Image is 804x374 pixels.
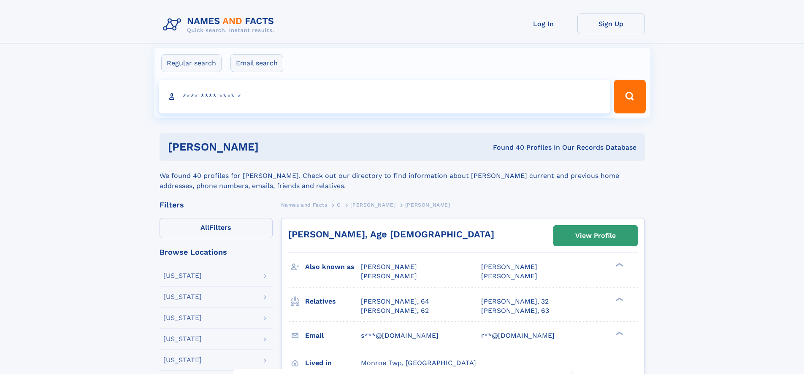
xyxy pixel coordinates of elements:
[361,297,429,306] a: [PERSON_NAME], 64
[168,142,376,152] h1: [PERSON_NAME]
[163,357,202,363] div: [US_STATE]
[614,262,624,268] div: ❯
[361,263,417,271] span: [PERSON_NAME]
[161,54,222,72] label: Regular search
[614,80,645,113] button: Search Button
[577,13,645,34] a: Sign Up
[361,306,429,315] a: [PERSON_NAME], 62
[200,223,209,231] span: All
[160,248,273,256] div: Browse Locations
[305,328,361,343] h3: Email
[481,297,549,306] a: [PERSON_NAME], 32
[614,296,624,302] div: ❯
[614,331,624,336] div: ❯
[163,293,202,300] div: [US_STATE]
[481,306,549,315] a: [PERSON_NAME], 63
[361,272,417,280] span: [PERSON_NAME]
[361,359,476,367] span: Monroe Twp, [GEOGRAPHIC_DATA]
[159,80,611,113] input: search input
[163,336,202,342] div: [US_STATE]
[163,272,202,279] div: [US_STATE]
[305,294,361,309] h3: Relatives
[376,143,636,152] div: Found 40 Profiles In Our Records Database
[160,218,273,238] label: Filters
[481,331,555,339] span: r**@[DOMAIN_NAME]
[230,54,283,72] label: Email search
[337,202,341,208] span: G
[350,202,395,208] span: [PERSON_NAME]
[160,161,645,191] div: We found 40 profiles for [PERSON_NAME]. Check out our directory to find information about [PERSON...
[481,263,537,271] span: [PERSON_NAME]
[281,199,328,210] a: Names and Facts
[350,199,395,210] a: [PERSON_NAME]
[510,13,577,34] a: Log In
[405,202,450,208] span: [PERSON_NAME]
[305,260,361,274] h3: Also known as
[554,226,637,246] a: View Profile
[288,229,494,239] a: [PERSON_NAME], Age [DEMOGRAPHIC_DATA]
[305,356,361,370] h3: Lived in
[160,201,273,209] div: Filters
[337,199,341,210] a: G
[163,315,202,321] div: [US_STATE]
[575,226,616,245] div: View Profile
[361,331,439,339] span: s***@[DOMAIN_NAME]
[481,272,537,280] span: [PERSON_NAME]
[160,13,281,36] img: Logo Names and Facts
